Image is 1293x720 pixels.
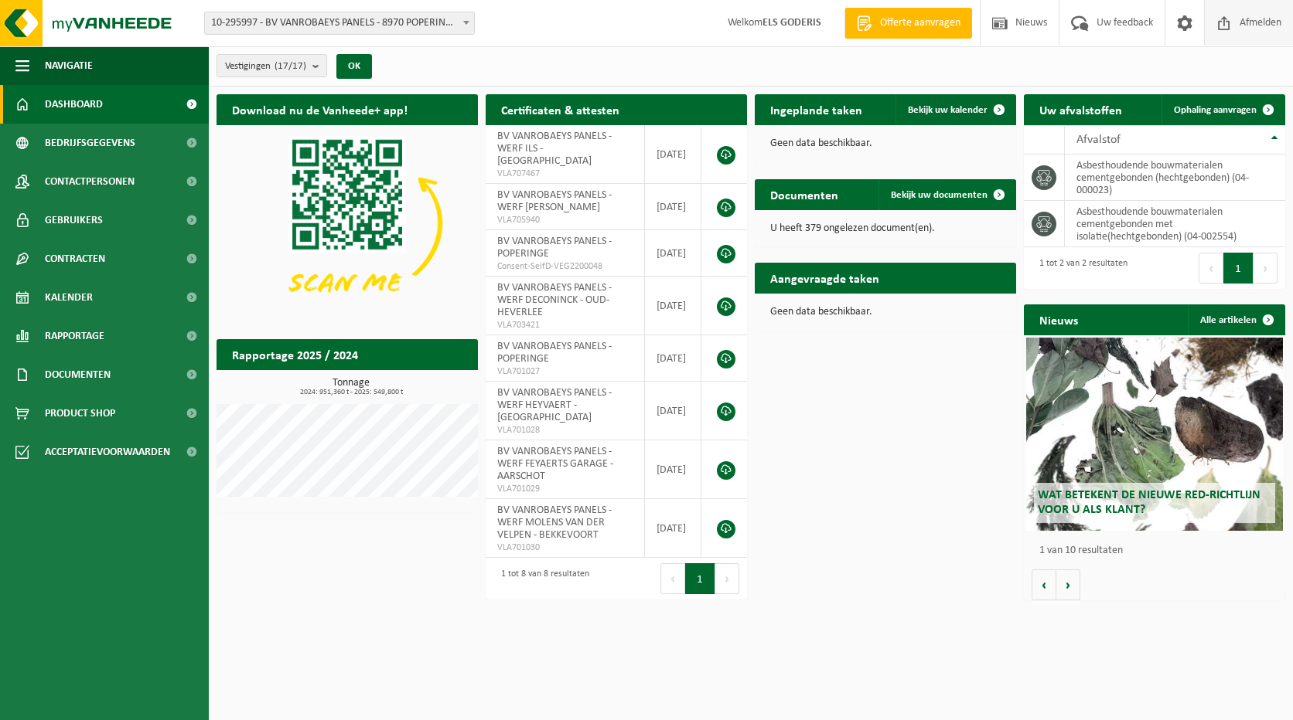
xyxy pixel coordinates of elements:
span: BV VANROBAEYS PANELS - WERF MOLENS VAN DER VELPEN - BEKKEVOORT [497,504,612,541]
h2: Nieuws [1024,304,1093,335]
h2: Download nu de Vanheede+ app! [217,94,423,124]
p: Geen data beschikbaar. [770,138,1001,149]
span: Afvalstof [1076,134,1121,146]
h2: Uw afvalstoffen [1024,94,1138,124]
span: VLA703421 [497,319,633,331]
span: Bekijk uw documenten [891,190,988,200]
span: BV VANROBAEYS PANELS - WERF HEYVAERT - [GEOGRAPHIC_DATA] [497,387,612,423]
span: Navigatie [45,46,93,85]
h3: Tonnage [224,378,478,396]
span: VLA701030 [497,542,633,554]
span: VLA707467 [497,168,633,180]
button: Next [715,563,739,594]
td: [DATE] [645,230,701,277]
a: Bekijk uw documenten [878,179,1015,210]
button: 1 [685,563,715,594]
a: Ophaling aanvragen [1162,94,1284,125]
span: BV VANROBAEYS PANELS - POPERINGE [497,341,612,365]
button: Previous [660,563,685,594]
button: 1 [1223,253,1254,284]
button: OK [336,54,372,79]
a: Bekijk uw kalender [896,94,1015,125]
p: 1 van 10 resultaten [1039,545,1278,556]
span: BV VANROBAEYS PANELS - WERF ILS - [GEOGRAPHIC_DATA] [497,131,612,167]
h2: Ingeplande taken [755,94,878,124]
span: 10-295997 - BV VANROBAEYS PANELS - 8970 POPERINGE, BENELUXLAAN 12 [205,12,474,34]
span: Acceptatievoorwaarden [45,433,170,471]
span: Offerte aanvragen [876,15,964,31]
span: Documenten [45,355,111,394]
img: Download de VHEPlus App [217,125,478,321]
a: Offerte aanvragen [844,8,972,39]
td: [DATE] [645,125,701,184]
div: 1 tot 2 van 2 resultaten [1032,251,1128,285]
span: BV VANROBAEYS PANELS - POPERINGE [497,236,612,260]
span: Ophaling aanvragen [1174,105,1257,115]
td: [DATE] [645,440,701,499]
button: Volgende [1056,569,1080,600]
span: Bedrijfsgegevens [45,124,135,162]
div: 1 tot 8 van 8 resultaten [493,562,589,596]
span: Contracten [45,239,105,278]
span: VLA701028 [497,424,633,436]
span: Gebruikers [45,201,103,239]
span: Bekijk uw kalender [908,105,988,115]
span: 10-295997 - BV VANROBAEYS PANELS - 8970 POPERINGE, BENELUXLAAN 12 [204,12,475,35]
span: 2024: 951,360 t - 2025: 549,800 t [224,389,478,396]
button: Vorige [1032,569,1056,600]
h2: Rapportage 2025 / 2024 [217,339,374,369]
td: [DATE] [645,277,701,335]
span: BV VANROBAEYS PANELS - WERF [PERSON_NAME] [497,189,612,213]
td: asbesthoudende bouwmaterialen cementgebonden (hechtgebonden) (04-000023) [1065,155,1285,201]
p: U heeft 379 ongelezen document(en). [770,223,1001,234]
span: VLA701029 [497,483,633,495]
span: VLA701027 [497,365,633,378]
td: [DATE] [645,499,701,558]
span: Rapportage [45,317,104,355]
button: Next [1254,253,1278,284]
span: Consent-SelfD-VEG2200048 [497,260,633,273]
span: VLA705940 [497,214,633,226]
td: [DATE] [645,382,701,440]
span: BV VANROBAEYS PANELS - WERF FEYAERTS GARAGE - AARSCHOT [497,446,613,482]
span: BV VANROBAEYS PANELS - WERF DECONINCK - OUD-HEVERLEE [497,282,612,318]
td: [DATE] [645,335,701,382]
span: Wat betekent de nieuwe RED-richtlijn voor u als klant? [1038,489,1261,516]
a: Wat betekent de nieuwe RED-richtlijn voor u als klant? [1026,338,1282,531]
span: Vestigingen [225,55,306,78]
h2: Aangevraagde taken [755,263,895,293]
td: asbesthoudende bouwmaterialen cementgebonden met isolatie(hechtgebonden) (04-002554) [1065,201,1285,247]
button: Previous [1199,253,1223,284]
a: Alle artikelen [1188,304,1284,335]
strong: ELS GODERIS [762,17,821,29]
td: [DATE] [645,184,701,230]
a: Bekijk rapportage [363,369,476,400]
p: Geen data beschikbaar. [770,307,1001,318]
span: Kalender [45,278,93,317]
h2: Documenten [755,179,854,209]
count: (17/17) [275,61,306,71]
span: Dashboard [45,85,103,124]
span: Product Shop [45,394,115,433]
h2: Certificaten & attesten [486,94,635,124]
span: Contactpersonen [45,162,135,201]
button: Vestigingen(17/17) [217,54,327,77]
